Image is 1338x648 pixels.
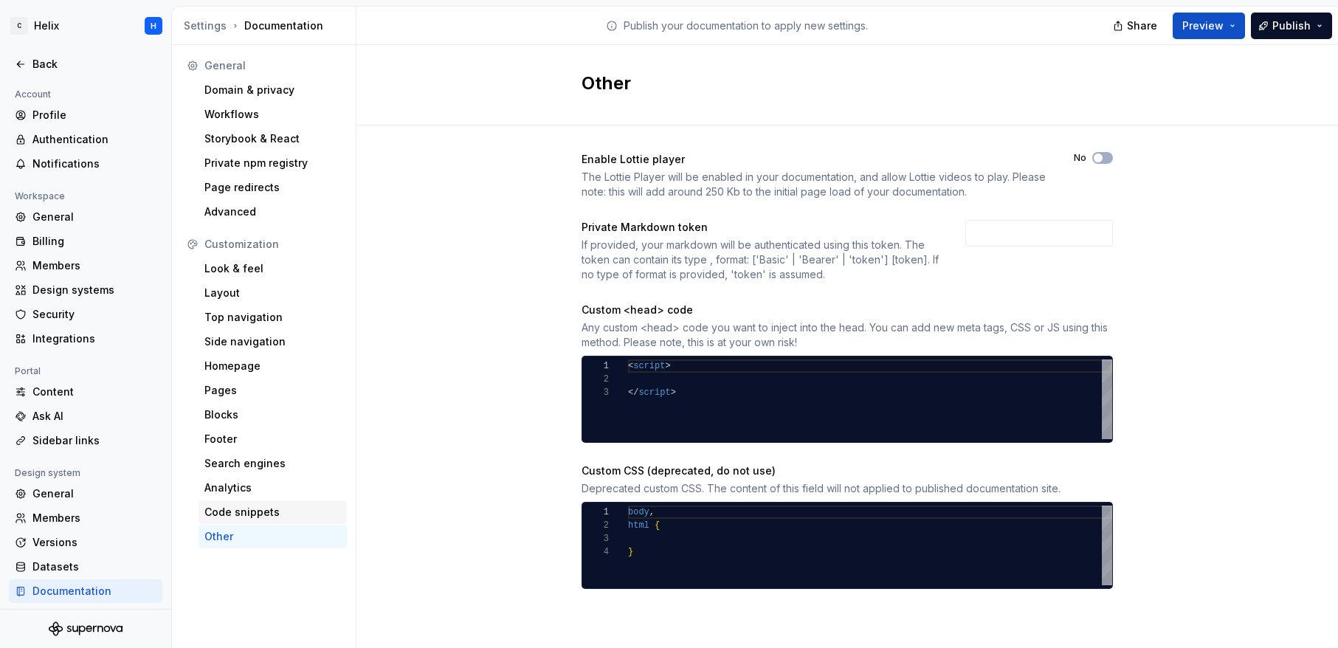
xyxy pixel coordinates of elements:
[32,234,156,249] div: Billing
[3,10,168,42] button: CHelixH
[32,559,156,574] div: Datasets
[582,545,609,559] div: 4
[628,387,638,398] span: </
[199,452,347,475] a: Search engines
[9,303,162,326] a: Security
[204,334,341,349] div: Side navigation
[9,429,162,452] a: Sidebar links
[199,476,347,500] a: Analytics
[204,83,341,97] div: Domain & privacy
[628,507,649,517] span: body
[582,532,609,545] div: 3
[204,432,341,447] div: Footer
[582,320,1113,350] div: Any custom <head> code you want to inject into the head. You can add new meta tags, CSS or JS usi...
[199,151,347,175] a: Private npm registry
[582,463,1113,478] div: Custom CSS (deprecated, do not use)
[32,210,156,224] div: General
[199,200,347,224] a: Advanced
[151,20,156,32] div: H
[1074,152,1086,164] label: No
[204,58,341,73] div: General
[628,361,633,371] span: <
[199,306,347,329] a: Top navigation
[204,261,341,276] div: Look & feel
[582,386,609,399] div: 3
[204,456,341,471] div: Search engines
[582,152,1047,167] div: Enable Lottie player
[582,72,1095,95] h2: Other
[32,409,156,424] div: Ask AI
[204,383,341,398] div: Pages
[32,331,156,346] div: Integrations
[199,500,347,524] a: Code snippets
[671,387,676,398] span: >
[204,529,341,544] div: Other
[10,17,28,35] div: C
[204,180,341,195] div: Page redirects
[9,128,162,151] a: Authentication
[582,373,609,386] div: 2
[582,238,939,282] div: If provided, your markdown will be authenticated using this token. The token can contain its type...
[9,506,162,530] a: Members
[9,380,162,404] a: Content
[9,531,162,554] a: Versions
[184,18,350,33] div: Documentation
[204,131,341,146] div: Storybook & React
[49,621,123,636] a: Supernova Logo
[633,361,665,371] span: script
[32,57,156,72] div: Back
[204,107,341,122] div: Workflows
[199,330,347,354] a: Side navigation
[199,427,347,451] a: Footer
[204,310,341,325] div: Top navigation
[9,464,86,482] div: Design system
[582,481,1113,496] div: Deprecated custom CSS. The content of this field will not applied to published documentation site.
[32,486,156,501] div: General
[32,156,156,171] div: Notifications
[9,187,71,205] div: Workspace
[1272,18,1311,33] span: Publish
[199,176,347,199] a: Page redirects
[32,108,156,123] div: Profile
[9,404,162,428] a: Ask AI
[9,579,162,603] a: Documentation
[665,361,670,371] span: >
[32,584,156,599] div: Documentation
[204,505,341,520] div: Code snippets
[582,303,1113,317] div: Custom <head> code
[32,307,156,322] div: Security
[1106,13,1167,39] button: Share
[9,86,57,103] div: Account
[199,354,347,378] a: Homepage
[9,152,162,176] a: Notifications
[199,403,347,427] a: Blocks
[204,480,341,495] div: Analytics
[204,407,341,422] div: Blocks
[32,433,156,448] div: Sidebar links
[184,18,227,33] button: Settings
[582,519,609,532] div: 2
[9,230,162,253] a: Billing
[199,281,347,305] a: Layout
[9,327,162,351] a: Integrations
[32,511,156,525] div: Members
[628,547,633,557] span: }
[1127,18,1157,33] span: Share
[1182,18,1224,33] span: Preview
[199,103,347,126] a: Workflows
[204,204,341,219] div: Advanced
[9,103,162,127] a: Profile
[204,286,341,300] div: Layout
[32,385,156,399] div: Content
[32,258,156,273] div: Members
[9,52,162,76] a: Back
[204,359,341,373] div: Homepage
[582,170,1047,199] div: The Lottie Player will be enabled in your documentation, and allow Lottie videos to play. Please ...
[32,283,156,297] div: Design systems
[9,278,162,302] a: Design systems
[199,257,347,280] a: Look & feel
[9,254,162,278] a: Members
[1251,13,1332,39] button: Publish
[34,18,59,33] div: Helix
